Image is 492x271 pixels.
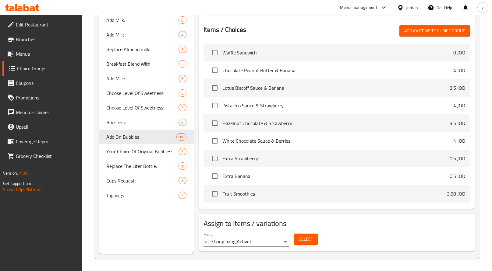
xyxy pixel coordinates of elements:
[2,47,82,61] a: Menus
[106,119,179,126] span: Boosters:
[106,89,179,97] span: Choose Level Of Sweetness:
[16,36,77,43] span: Branches
[179,61,186,67] span: 3
[2,120,82,134] a: Upsell
[208,117,221,130] span: Select choice
[99,188,193,203] div: Toppings4
[208,152,221,165] span: Select choice
[179,16,186,24] div: Choices
[222,172,450,180] span: Extra Banana
[106,177,179,184] span: Cups Request:
[204,232,212,236] label: Menu
[208,134,221,147] span: Select choice
[99,86,193,100] div: Choose Level Of Sweetness:5
[222,67,453,74] span: Chocolate Peanut Butter & Banana
[106,192,179,199] span: Toppings
[450,84,465,92] p: 3.5 JOD
[179,60,186,68] div: Choices
[179,178,186,184] span: 1
[453,137,465,144] p: 4 JOD
[222,84,450,92] span: Lotus Biscoff Sauce & Banana
[453,49,465,56] p: 0 JOD
[222,49,453,56] span: Waffle Sandwich
[299,235,313,243] span: Select
[99,130,193,144] div: Add On Bubbles :11
[99,57,193,71] div: Breakfast Blend With3
[208,82,221,94] span: Select choice
[208,187,221,200] span: Select choice
[204,25,246,34] h2: Items / Choices
[106,46,179,53] span: Replace Almond milk:
[106,162,179,170] span: Replace The Liter Bottle:
[106,104,179,111] span: Choose Level Of Sweetness:
[16,94,77,101] span: Promotions
[179,162,186,170] div: Choices
[399,25,470,36] button: Add (0) items to choice group
[179,17,186,23] span: 6
[179,46,186,53] div: Choices
[2,32,82,47] a: Branches
[179,32,186,38] span: 4
[179,120,186,125] span: 6
[3,169,18,177] span: Version:
[2,149,82,163] a: Grocery Checklist
[2,90,82,105] a: Promotions
[179,119,186,126] div: Choices
[222,102,453,109] span: Pistachio Sauce & Strawberry
[222,155,450,162] span: Extra Strawberry
[106,75,179,82] span: Add Milk:
[179,193,186,198] span: 4
[208,99,221,112] span: Select choice
[208,46,221,59] span: Select choice
[406,4,418,11] div: Jordan
[179,177,186,184] div: Choices
[16,79,77,87] span: Coupons
[99,173,193,188] div: Cups Request:1
[453,67,465,74] p: 4 JOD
[106,60,179,68] span: Breakfast Blend With
[2,17,82,32] a: Edit Restaurant
[179,47,186,52] span: 1
[3,186,42,193] a: Support.OpsPlatform
[204,219,470,228] h2: Assign to items / variations
[447,190,465,197] p: 3.88 JOD
[99,144,193,159] div: Your Choice Of Original Bubbles:2
[453,102,465,109] p: 4 JOD
[106,31,179,38] span: Add Milk :
[16,138,77,145] span: Coverage Report
[99,100,193,115] div: Choose Level Of Sweetness:3
[177,134,186,140] span: 11
[450,155,465,162] p: 0.5 JOD
[2,134,82,149] a: Coverage Report
[179,163,186,169] span: 1
[222,120,450,127] span: Hazelnut Chocolate & Strawberry
[106,16,179,24] span: Add Milk:
[2,76,82,90] a: Coupons
[179,148,186,155] div: Choices
[17,65,77,72] span: Choice Groups
[99,42,193,57] div: Replace Almond milk:1
[3,179,31,187] span: Get support on:
[16,123,77,130] span: Upsell
[16,21,77,28] span: Edit Restaurant
[179,76,186,82] span: 6
[16,152,77,160] span: Grocery Checklist
[179,31,186,38] div: Choices
[16,50,77,57] span: Menus
[106,133,176,141] span: Add On Bubbles :
[222,190,447,197] span: Fruit Smoothies
[179,105,186,111] span: 3
[106,148,179,155] span: Your Choice Of Original Bubbles:
[179,75,186,82] div: Choices
[340,4,377,11] div: Menu-management
[482,4,484,11] span: y
[222,137,453,144] span: White Chocolate Sauce & Berries
[204,237,289,247] div: juice bang bang(Active)
[2,105,82,120] a: Menu disclaimer
[16,109,77,116] span: Menu disclaimer
[19,169,28,177] span: 1.0.0
[179,90,186,96] span: 5
[294,234,318,245] button: Select
[179,104,186,111] div: Choices
[404,27,465,35] span: Add (0) items to choice group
